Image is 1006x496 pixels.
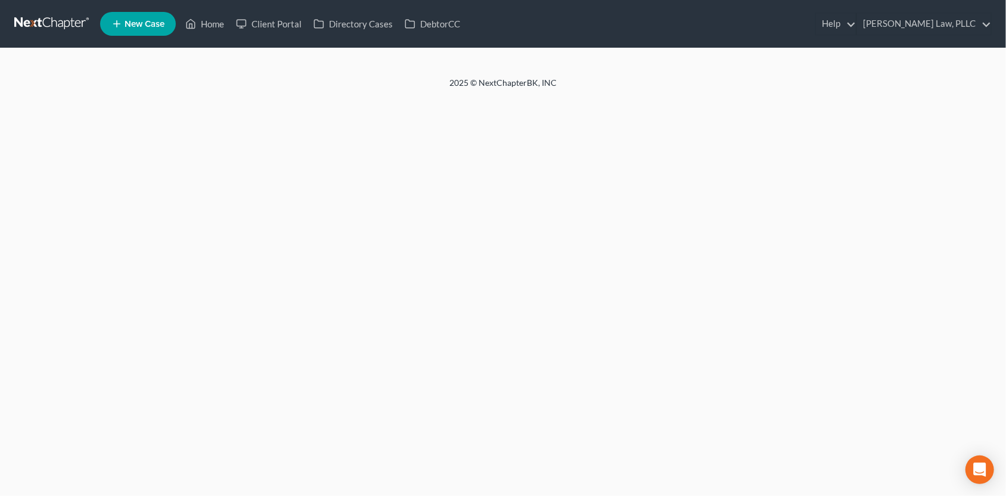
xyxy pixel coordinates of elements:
a: Home [179,13,230,35]
div: Open Intercom Messenger [965,455,994,484]
a: DebtorCC [399,13,466,35]
div: 2025 © NextChapterBK, INC [163,77,843,98]
new-legal-case-button: New Case [100,12,176,36]
a: Directory Cases [308,13,399,35]
a: Help [816,13,856,35]
a: [PERSON_NAME] Law, PLLC [857,13,991,35]
a: Client Portal [230,13,308,35]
